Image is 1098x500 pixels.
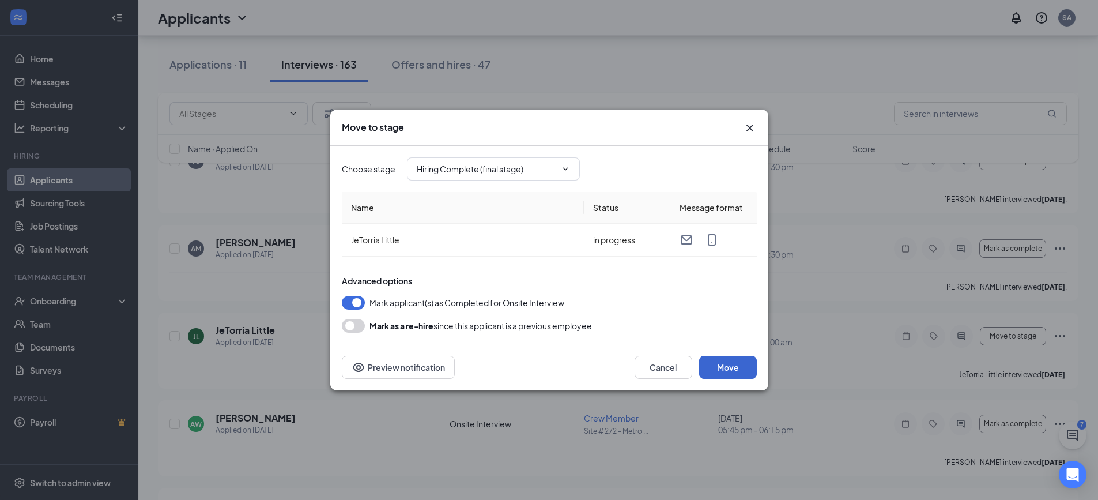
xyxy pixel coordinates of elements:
svg: ChevronDown [561,164,570,174]
b: Mark as a re-hire [369,321,433,331]
button: Close [743,121,757,135]
button: Cancel [635,356,692,379]
th: Name [342,192,584,224]
span: Choose stage : [342,163,398,175]
svg: Cross [743,121,757,135]
th: Status [584,192,670,224]
td: in progress [584,224,670,257]
svg: Eye [352,360,365,374]
h3: Move to stage [342,121,404,134]
button: Move [699,356,757,379]
div: since this applicant is a previous employee. [369,319,594,333]
span: JeTorria Little [351,235,399,245]
svg: MobileSms [705,233,719,247]
div: Advanced options [342,275,757,287]
th: Message format [670,192,757,224]
div: Open Intercom Messenger [1059,461,1086,488]
svg: Email [680,233,693,247]
button: Preview notificationEye [342,356,455,379]
span: Mark applicant(s) as Completed for Onsite Interview [369,296,564,310]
